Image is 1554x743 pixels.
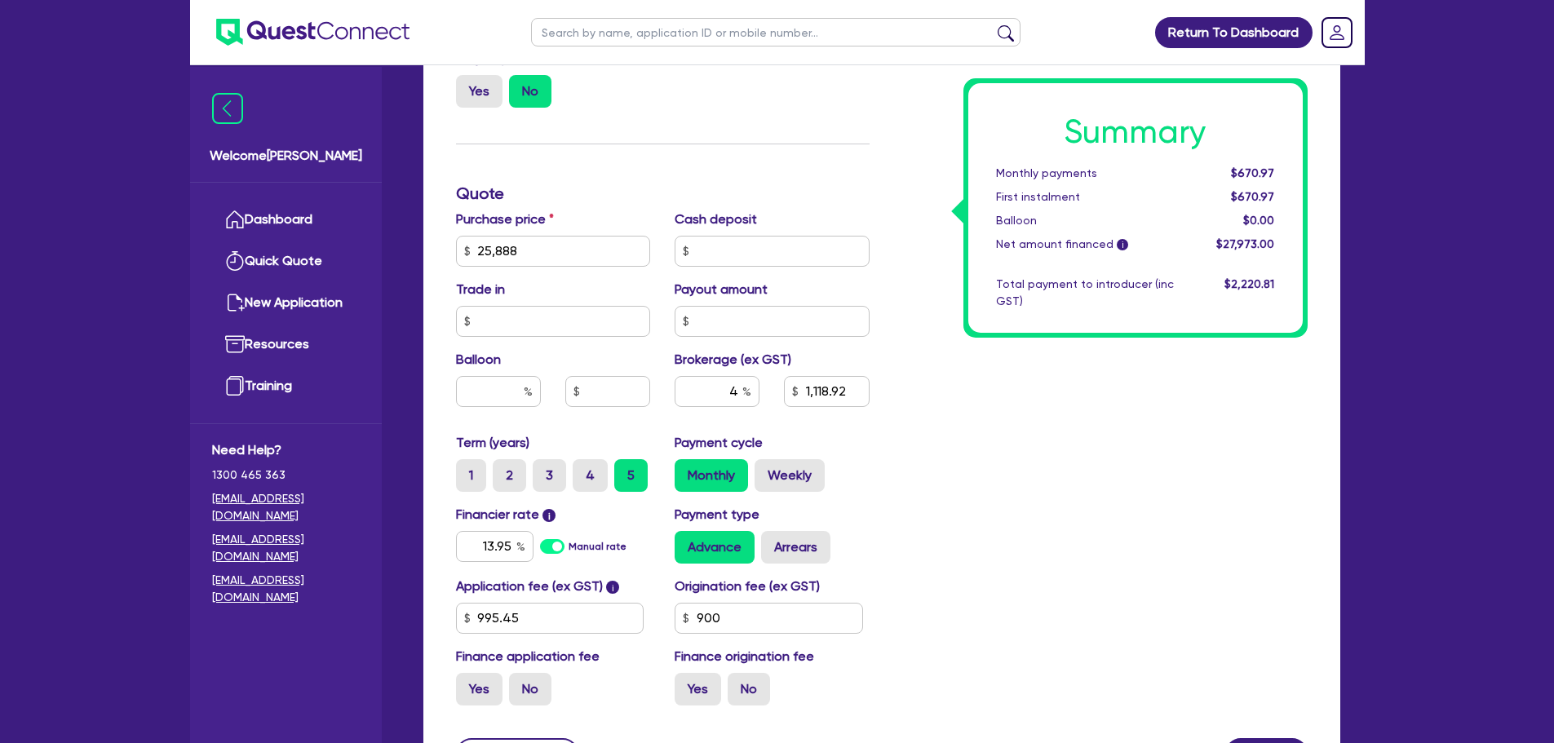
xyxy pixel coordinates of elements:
[225,293,245,312] img: new-application
[212,365,360,407] a: Training
[225,376,245,396] img: training
[456,75,503,108] label: Yes
[675,505,759,524] label: Payment type
[509,75,551,108] label: No
[675,433,763,453] label: Payment cycle
[1117,240,1128,251] span: i
[212,490,360,524] a: [EMAIL_ADDRESS][DOMAIN_NAME]
[675,350,791,369] label: Brokerage (ex GST)
[531,18,1021,46] input: Search by name, application ID or mobile number...
[456,459,486,492] label: 1
[1216,237,1274,250] span: $27,973.00
[573,459,608,492] label: 4
[456,647,600,666] label: Finance application fee
[984,188,1186,206] div: First instalment
[212,440,360,460] span: Need Help?
[456,184,870,203] h3: Quote
[456,673,503,705] label: Yes
[675,280,768,299] label: Payout amount
[675,577,820,596] label: Origination fee (ex GST)
[984,276,1186,310] div: Total payment to introducer (inc GST)
[728,673,770,705] label: No
[675,459,748,492] label: Monthly
[1224,277,1274,290] span: $2,220.81
[755,459,825,492] label: Weekly
[984,165,1186,182] div: Monthly payments
[1243,214,1274,227] span: $0.00
[675,673,721,705] label: Yes
[533,459,566,492] label: 3
[212,572,360,606] a: [EMAIL_ADDRESS][DOMAIN_NAME]
[212,93,243,124] img: icon-menu-close
[225,334,245,354] img: resources
[675,531,755,564] label: Advance
[493,459,526,492] label: 2
[456,350,501,369] label: Balloon
[984,236,1186,253] div: Net amount financed
[569,539,626,554] label: Manual rate
[996,113,1275,152] h1: Summary
[1316,11,1358,54] a: Dropdown toggle
[1155,17,1313,48] a: Return To Dashboard
[456,577,603,596] label: Application fee (ex GST)
[212,531,360,565] a: [EMAIL_ADDRESS][DOMAIN_NAME]
[761,531,830,564] label: Arrears
[1231,190,1274,203] span: $670.97
[212,199,360,241] a: Dashboard
[675,647,814,666] label: Finance origination fee
[212,241,360,282] a: Quick Quote
[212,467,360,484] span: 1300 465 363
[456,280,505,299] label: Trade in
[456,505,556,524] label: Financier rate
[212,282,360,324] a: New Application
[542,509,556,522] span: i
[456,210,554,229] label: Purchase price
[216,19,410,46] img: quest-connect-logo-blue
[984,212,1186,229] div: Balloon
[210,146,362,166] span: Welcome [PERSON_NAME]
[1231,166,1274,179] span: $670.97
[675,210,757,229] label: Cash deposit
[212,324,360,365] a: Resources
[225,251,245,271] img: quick-quote
[509,673,551,705] label: No
[614,459,648,492] label: 5
[606,581,619,594] span: i
[456,433,529,453] label: Term (years)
